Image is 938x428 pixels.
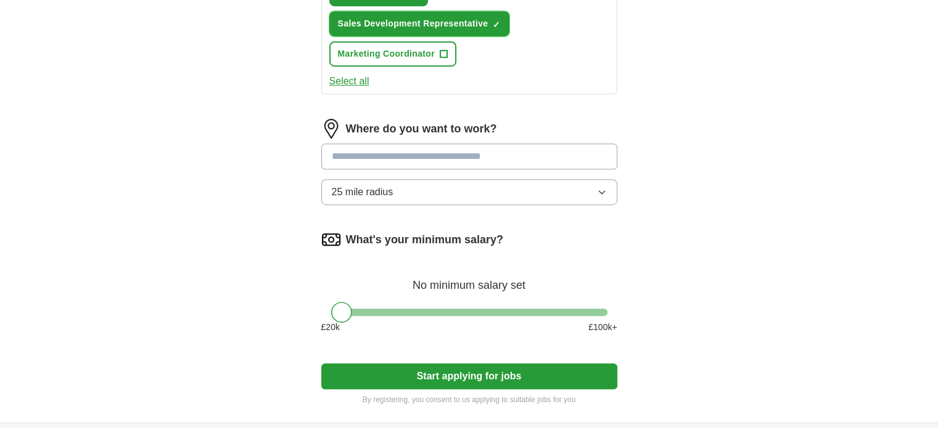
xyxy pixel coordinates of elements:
img: salary.png [321,230,341,249]
img: location.png [321,119,341,139]
button: 25 mile radius [321,179,617,205]
button: Select all [329,74,369,89]
span: £ 100 k+ [588,321,617,334]
p: By registering, you consent to us applying to suitable jobs for you [321,394,617,405]
button: Sales Development Representative✓ [329,11,510,36]
span: ✓ [493,20,500,30]
span: Sales Development Representative [338,17,488,30]
span: £ 20 k [321,321,340,334]
div: No minimum salary set [321,264,617,294]
span: 25 mile radius [332,185,393,200]
label: Where do you want to work? [346,121,497,137]
span: Marketing Coordinator [338,47,435,60]
button: Marketing Coordinator [329,41,456,67]
label: What's your minimum salary? [346,232,503,248]
button: Start applying for jobs [321,363,617,389]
